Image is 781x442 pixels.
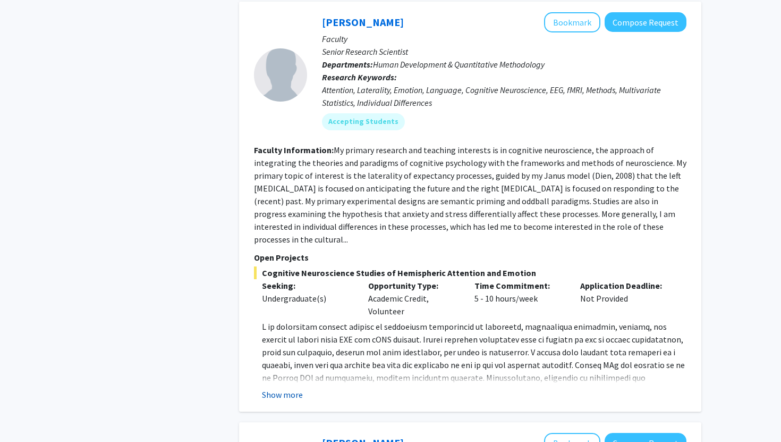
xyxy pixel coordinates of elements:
[262,292,352,305] div: Undergraduate(s)
[474,279,565,292] p: Time Commitment:
[322,32,686,45] p: Faculty
[544,12,600,32] button: Add Joseph Dien to Bookmarks
[360,279,466,318] div: Academic Credit, Volunteer
[322,113,405,130] mat-chip: Accepting Students
[262,388,303,401] button: Show more
[254,145,334,155] b: Faculty Information:
[322,72,397,82] b: Research Keywords:
[605,12,686,32] button: Compose Request to Joseph Dien
[322,84,686,109] div: Attention, Laterality, Emotion, Language, Cognitive Neuroscience, EEG, fMRI, Methods, Multivariat...
[373,59,545,70] span: Human Development & Quantitative Methodology
[254,145,686,245] fg-read-more: My primary research and teaching interests is in cognitive neuroscience, the approach of integrat...
[322,45,686,58] p: Senior Research Scientist
[368,279,459,292] p: Opportunity Type:
[580,279,670,292] p: Application Deadline:
[254,266,686,279] span: Cognitive Neuroscience Studies of Hemispheric Attention and Emotion
[572,279,678,318] div: Not Provided
[322,59,373,70] b: Departments:
[262,279,352,292] p: Seeking:
[322,15,404,29] a: [PERSON_NAME]
[466,279,573,318] div: 5 - 10 hours/week
[8,394,45,434] iframe: Chat
[254,251,686,264] p: Open Projects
